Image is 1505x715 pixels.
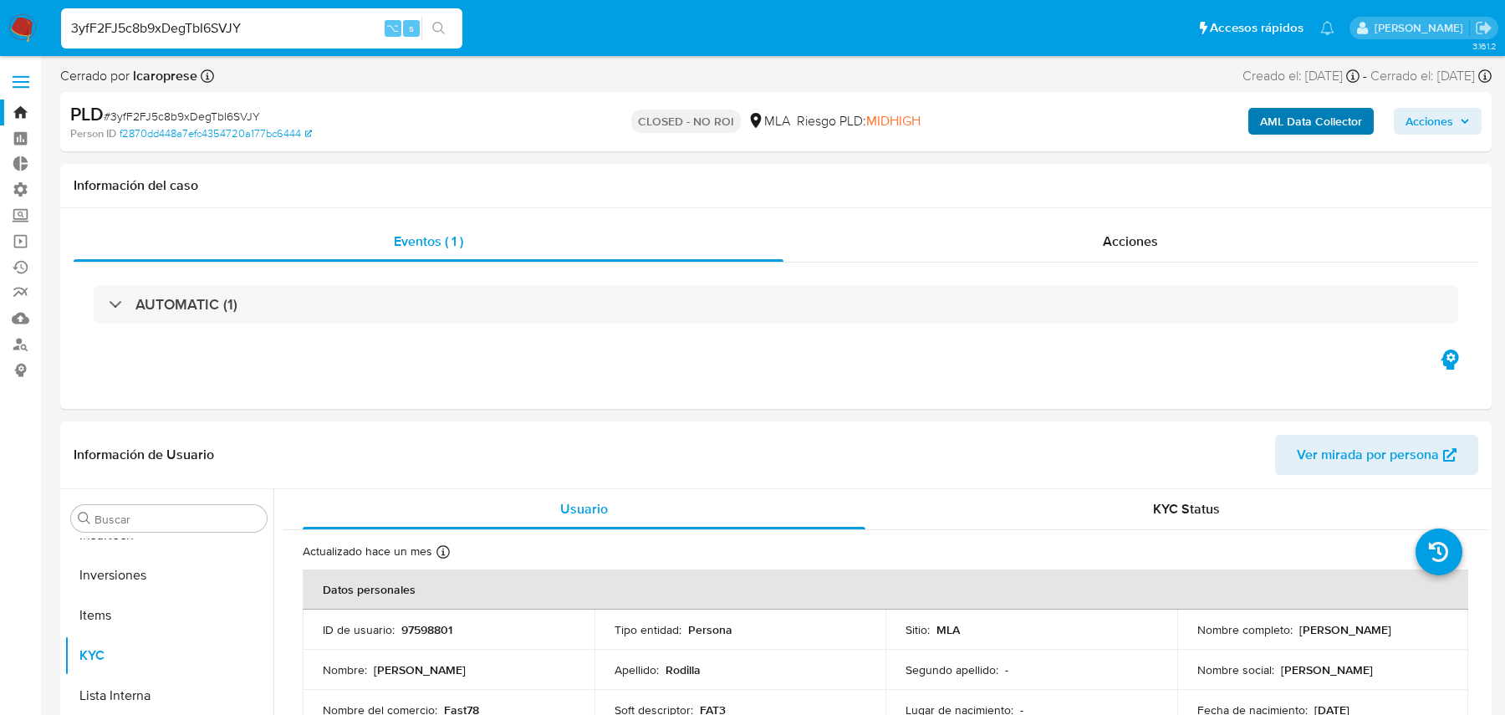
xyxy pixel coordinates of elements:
button: Items [64,595,273,636]
p: 97598801 [401,622,452,637]
b: PLD [70,100,104,127]
h3: AUTOMATIC (1) [135,295,237,314]
p: ID de usuario : [323,622,395,637]
a: f2870dd448a7efc4354720a177bc6444 [120,126,312,141]
b: AML Data Collector [1260,108,1362,135]
p: [PERSON_NAME] [1299,622,1391,637]
button: AML Data Collector [1248,108,1374,135]
span: Ver mirada por persona [1297,435,1439,475]
span: Usuario [560,499,608,518]
p: Tipo entidad : [615,622,681,637]
div: AUTOMATIC (1) [94,285,1458,324]
button: Buscar [78,512,91,525]
a: Salir [1475,19,1492,37]
p: - [1005,662,1008,677]
span: Eventos ( 1 ) [394,232,463,251]
span: Cerrado por [60,67,197,85]
span: ⌥ [386,20,399,36]
button: Acciones [1394,108,1482,135]
p: Nombre : [323,662,367,677]
span: MIDHIGH [866,111,921,130]
button: Ver mirada por persona [1275,435,1478,475]
h1: Información de Usuario [74,447,214,463]
p: Apellido : [615,662,659,677]
span: Riesgo PLD: [797,112,921,130]
input: Buscar [94,512,260,527]
p: juan.calo@mercadolibre.com [1375,20,1469,36]
b: Person ID [70,126,116,141]
p: Nombre social : [1197,662,1274,677]
b: lcaroprese [130,66,197,85]
span: Acciones [1406,108,1453,135]
button: Inversiones [64,555,273,595]
span: # 3yfF2FJ5c8b9xDegTbI6SVJY [104,108,260,125]
p: CLOSED - NO ROI [631,110,741,133]
div: Cerrado el: [DATE] [1370,67,1492,85]
span: s [409,20,414,36]
a: Notificaciones [1320,21,1334,35]
div: Creado el: [DATE] [1242,67,1360,85]
p: Actualizado hace un mes [303,544,432,559]
p: [PERSON_NAME] [1281,662,1373,677]
th: Datos personales [303,569,1468,610]
span: KYC Status [1153,499,1220,518]
input: Buscar usuario o caso... [61,18,462,39]
p: Persona [688,622,732,637]
span: Accesos rápidos [1210,19,1303,37]
p: Rodilla [666,662,701,677]
p: Segundo apellido : [906,662,998,677]
p: MLA [936,622,960,637]
div: MLA [747,112,790,130]
p: Sitio : [906,622,930,637]
span: - [1363,67,1367,85]
button: KYC [64,636,273,676]
button: search-icon [421,17,456,40]
span: Acciones [1103,232,1158,251]
p: Nombre completo : [1197,622,1293,637]
p: [PERSON_NAME] [374,662,466,677]
h1: Información del caso [74,177,1478,194]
